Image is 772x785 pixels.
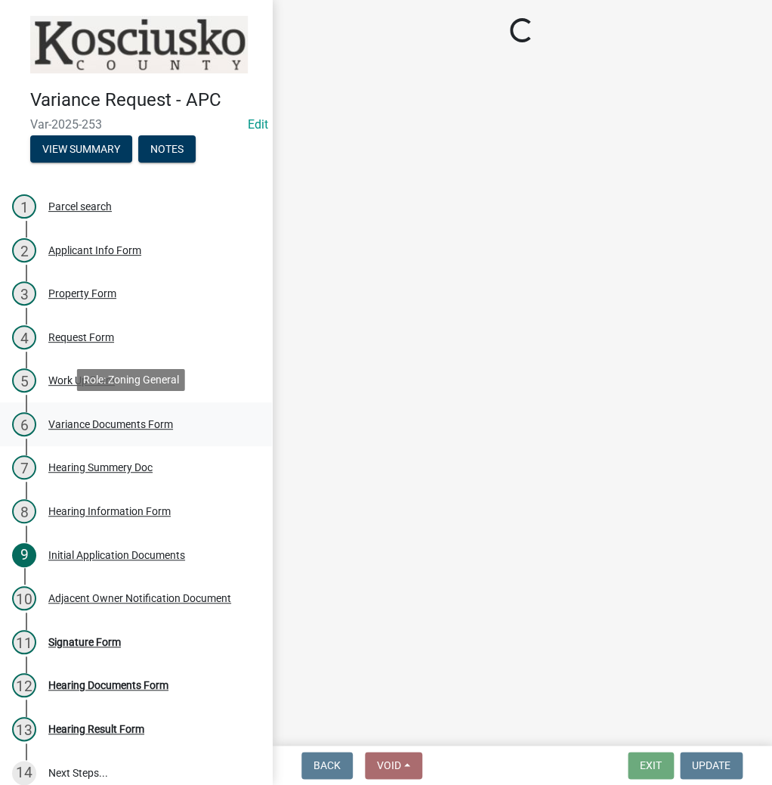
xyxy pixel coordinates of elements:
[48,550,185,560] div: Initial Application Documents
[48,201,112,212] div: Parcel search
[248,117,268,132] a: Edit
[628,752,674,779] button: Exit
[48,245,141,256] div: Applicant Info Form
[680,752,743,779] button: Update
[30,89,260,111] h4: Variance Request - APC
[30,16,248,73] img: Kosciusko County, Indiana
[30,135,132,163] button: View Summary
[12,761,36,785] div: 14
[12,630,36,654] div: 11
[48,462,153,473] div: Hearing Summery Doc
[692,759,730,771] span: Update
[12,325,36,349] div: 4
[77,368,185,390] div: Role: Zoning General
[48,506,171,517] div: Hearing Information Form
[48,332,114,343] div: Request Form
[48,724,144,734] div: Hearing Result Form
[138,135,196,163] button: Notes
[12,543,36,567] div: 9
[12,586,36,610] div: 10
[365,752,422,779] button: Void
[248,117,268,132] wm-modal-confirm: Edit Application Number
[48,593,231,603] div: Adjacent Owner Notification Document
[30,117,242,132] span: Var-2025-253
[12,455,36,479] div: 7
[12,412,36,436] div: 6
[12,238,36,262] div: 2
[12,673,36,697] div: 12
[138,144,196,156] wm-modal-confirm: Notes
[377,759,401,771] span: Void
[48,419,173,430] div: Variance Documents Form
[30,144,132,156] wm-modal-confirm: Summary
[48,680,168,690] div: Hearing Documents Form
[313,759,341,771] span: Back
[12,281,36,306] div: 3
[48,375,115,386] div: Work Up Form
[12,499,36,523] div: 8
[48,637,121,647] div: Signature Form
[301,752,353,779] button: Back
[12,368,36,392] div: 5
[48,288,116,299] div: Property Form
[12,717,36,741] div: 13
[12,194,36,219] div: 1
